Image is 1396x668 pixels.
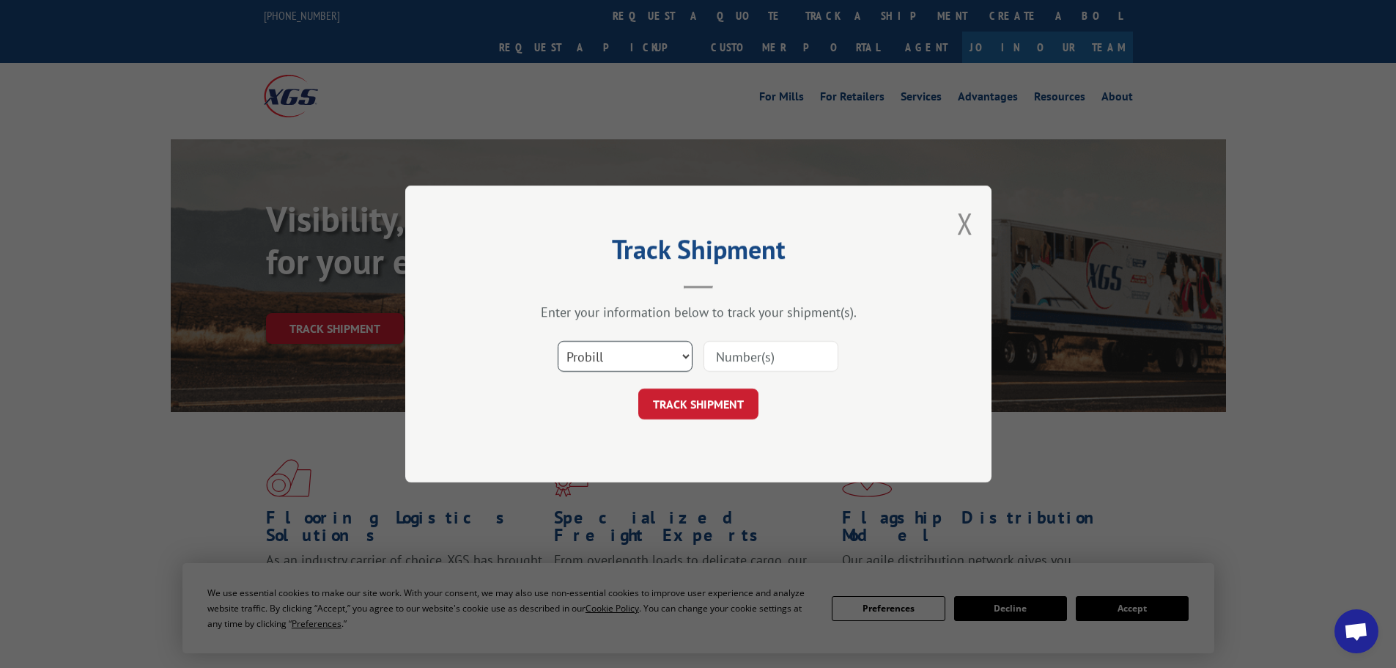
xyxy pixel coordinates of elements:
[479,304,918,320] div: Enter your information below to track your shipment(s).
[638,389,758,419] button: TRACK SHIPMENT
[479,239,918,267] h2: Track Shipment
[957,204,973,243] button: Close modal
[1334,609,1378,653] div: Open chat
[703,341,838,372] input: Number(s)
